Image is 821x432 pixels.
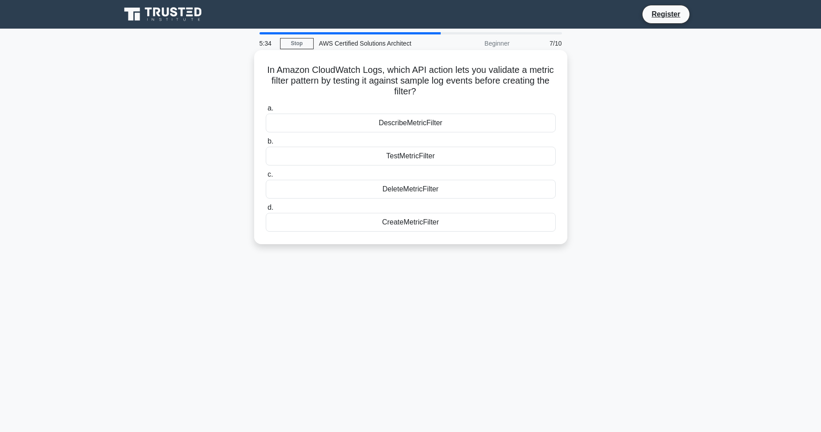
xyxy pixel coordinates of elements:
div: CreateMetricFilter [266,213,556,232]
span: c. [268,170,273,178]
div: DeleteMetricFilter [266,180,556,199]
h5: In Amazon CloudWatch Logs, which API action lets you validate a metric filter pattern by testing ... [265,64,557,97]
div: 7/10 [515,34,567,52]
span: d. [268,203,273,211]
div: TestMetricFilter [266,147,556,165]
a: Stop [280,38,314,49]
span: b. [268,137,273,145]
span: a. [268,104,273,112]
div: 5:34 [254,34,280,52]
div: Beginner [437,34,515,52]
div: DescribeMetricFilter [266,114,556,132]
div: AWS Certified Solutions Architect [314,34,437,52]
a: Register [646,8,685,20]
